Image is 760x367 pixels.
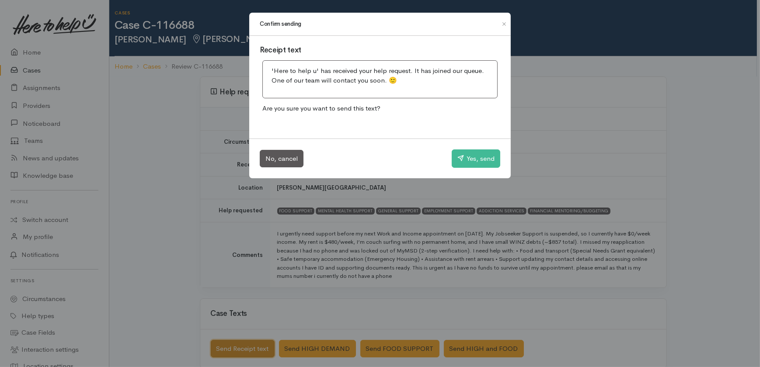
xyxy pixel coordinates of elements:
[260,46,500,55] h3: Receipt text
[260,150,303,168] button: No, cancel
[497,19,511,29] button: Close
[260,20,301,28] h1: Confirm sending
[272,66,488,86] p: 'Here to help u' has received your help request. It has joined our queue. One of our team will co...
[452,149,500,168] button: Yes, send
[260,101,500,116] p: Are you sure you want to send this text?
